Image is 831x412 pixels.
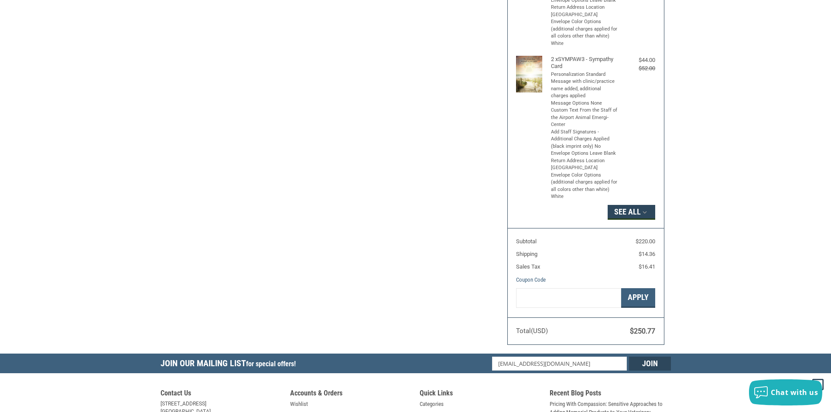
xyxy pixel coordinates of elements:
div: $44.00 [620,56,655,65]
span: Chat with us [771,388,818,397]
li: Envelope Color Options (additional charges applied for all colors other than white) White [551,18,619,47]
span: Sales Tax [516,263,540,270]
span: Total (USD) [516,327,548,335]
li: Personalization Standard Message with clinic/practice name added, additional charges applied [551,71,619,100]
li: Envelope Options Leave Blank [551,150,619,157]
button: Apply [621,288,655,308]
button: See All [608,205,655,220]
a: Coupon Code [516,276,546,283]
li: Add Staff Signatures - Additional Charges Applied (black imprint only) No [551,129,619,150]
li: Message Options None [551,100,619,107]
span: Shipping [516,251,537,257]
h5: Recent Blog Posts [550,389,671,400]
a: Wishlist [290,400,308,409]
a: Categories [420,400,444,409]
h5: Join Our Mailing List [161,354,300,376]
li: Envelope Color Options (additional charges applied for all colors other than white) White [551,172,619,201]
span: $220.00 [636,238,655,245]
span: Subtotal [516,238,537,245]
span: $14.36 [639,251,655,257]
h4: 2 x SYMPAW3 - Sympathy Card [551,56,619,70]
input: Email [492,357,627,371]
h5: Accounts & Orders [290,389,411,400]
h5: Contact Us [161,389,282,400]
span: for special offers! [246,360,296,368]
span: $16.41 [639,263,655,270]
li: Return Address Location [GEOGRAPHIC_DATA] [551,4,619,18]
span: $250.77 [630,327,655,335]
li: Custom Text From the Staff of the Airport Animal Emergi-Center [551,107,619,129]
input: Join [629,357,671,371]
input: Gift Certificate or Coupon Code [516,288,621,308]
li: Return Address Location [GEOGRAPHIC_DATA] [551,157,619,172]
div: $52.00 [620,64,655,73]
h5: Quick Links [420,389,541,400]
button: Chat with us [749,379,822,405]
